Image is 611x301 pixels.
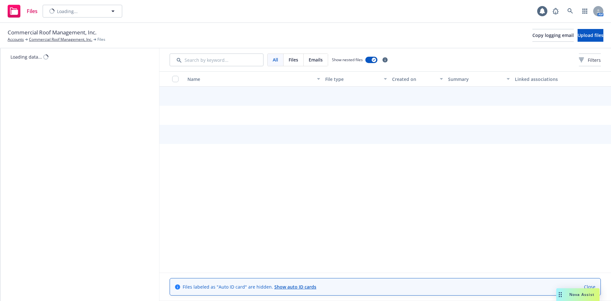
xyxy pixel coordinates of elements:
input: Search by keyword... [170,54,263,66]
span: Files [289,56,298,63]
button: Upload files [578,29,603,42]
div: File type [325,76,380,82]
span: Commercial Roof Management, Inc. [8,28,96,37]
button: Copy logging email [532,29,574,42]
div: Loading data... [11,54,42,60]
span: Files labeled as "Auto ID card" are hidden. [183,283,316,290]
div: Name [187,76,313,82]
span: All [273,56,278,63]
span: Filters [579,57,601,63]
div: Drag to move [556,288,564,301]
input: Select all [172,76,179,82]
a: Commercial Roof Management, Inc. [29,37,92,42]
button: Nova Assist [556,288,600,301]
button: Name [185,71,323,87]
span: Filters [588,57,601,63]
a: Switch app [579,5,591,18]
span: Loading... [57,8,78,15]
button: Loading... [43,5,122,18]
span: Copy logging email [532,32,574,38]
a: Search [564,5,577,18]
button: Linked associations [512,71,579,87]
button: Filters [579,54,601,66]
span: Nova Assist [569,292,594,297]
button: Summary [446,71,512,87]
div: Created on [392,76,436,82]
a: Show auto ID cards [274,284,316,290]
span: Upload files [578,32,603,38]
div: Linked associations [515,76,577,82]
span: Show nested files [332,57,363,62]
a: Accounts [8,37,24,42]
a: Close [584,283,595,290]
button: Created on [390,71,445,87]
a: Files [5,2,40,20]
a: Report a Bug [549,5,562,18]
button: File type [323,71,390,87]
div: Summary [448,76,503,82]
span: Files [97,37,105,42]
span: Emails [309,56,323,63]
span: Files [27,9,38,14]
